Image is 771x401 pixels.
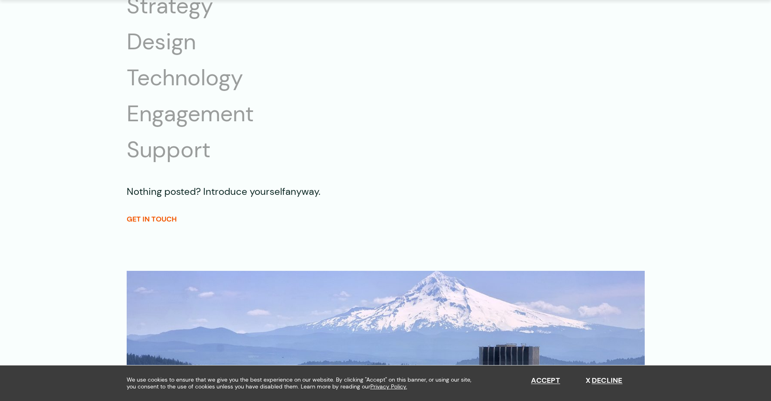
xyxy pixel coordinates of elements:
a: GET IN TOUCH [127,214,177,224]
span: We use cookies to ensure that we give you the best experience on our website. By clicking "Accept... [127,376,479,390]
span: Nothing posted? Introduce yourself [127,185,285,198]
a: Privacy Policy. [370,383,407,390]
button: Accept [531,376,560,385]
button: Decline [586,376,622,385]
p: anyway. [127,184,645,199]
